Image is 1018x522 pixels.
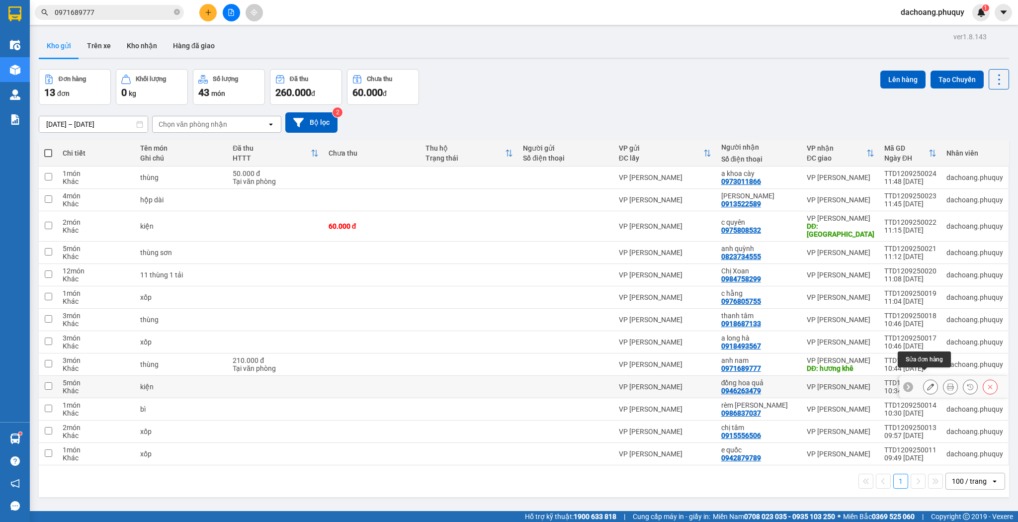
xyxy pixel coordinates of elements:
[721,312,797,320] div: thanh tâm
[165,34,223,58] button: Hàng đã giao
[619,293,711,301] div: VP [PERSON_NAME]
[619,271,711,279] div: VP [PERSON_NAME]
[63,177,130,185] div: Khác
[946,196,1003,204] div: dachoang.phuquy
[619,338,711,346] div: VP [PERSON_NAME]
[619,405,711,413] div: VP [PERSON_NAME]
[425,144,505,152] div: Thu hộ
[425,154,505,162] div: Trạng thái
[140,293,223,301] div: xốp
[10,89,20,100] img: warehouse-icon
[10,479,20,488] span: notification
[174,8,180,17] span: close-circle
[525,511,616,522] span: Hỗ trợ kỹ thuật:
[57,89,70,97] span: đơn
[633,511,710,522] span: Cung cấp máy in - giấy in:
[574,513,616,521] strong: 1900 633 818
[721,454,761,462] div: 0942879789
[884,275,936,283] div: 11:08 [DATE]
[39,34,79,58] button: Kho gửi
[213,76,238,83] div: Số lượng
[721,356,797,364] div: anh nam
[946,338,1003,346] div: dachoang.phuquy
[721,334,797,342] div: a long hà
[721,177,761,185] div: 0973011866
[619,383,711,391] div: VP [PERSON_NAME]
[63,387,130,395] div: Khác
[884,192,936,200] div: TTD1209250023
[251,9,257,16] span: aim
[946,271,1003,279] div: dachoang.phuquy
[140,450,223,458] div: xốp
[19,432,22,435] sup: 1
[807,154,866,162] div: ĐC giao
[721,446,797,454] div: e quốc
[211,89,225,97] span: món
[285,112,338,133] button: Bộ lọc
[59,76,86,83] div: Đơn hàng
[982,4,989,11] sup: 1
[807,293,874,301] div: VP [PERSON_NAME]
[977,8,986,17] img: icon-new-feature
[807,249,874,257] div: VP [PERSON_NAME]
[946,149,1003,157] div: Nhân viên
[523,154,608,162] div: Số điện thoại
[946,428,1003,435] div: dachoang.phuquy
[884,144,929,152] div: Mã GD
[233,364,318,372] div: Tại văn phòng
[79,34,119,58] button: Trên xe
[205,9,212,16] span: plus
[802,140,879,167] th: Toggle SortBy
[946,293,1003,301] div: dachoang.phuquy
[63,218,130,226] div: 2 món
[721,424,797,432] div: chị tâm
[884,334,936,342] div: TTD1209250017
[721,245,797,253] div: anh quỳnh
[807,383,874,391] div: VP [PERSON_NAME]
[10,114,20,125] img: solution-icon
[721,409,761,417] div: 0986837037
[879,140,941,167] th: Toggle SortBy
[807,214,874,222] div: VP [PERSON_NAME]
[39,116,148,132] input: Select a date range.
[233,177,318,185] div: Tại văn phòng
[233,170,318,177] div: 50.000 đ
[884,289,936,297] div: TTD1209250019
[721,342,761,350] div: 0918493567
[807,428,874,435] div: VP [PERSON_NAME]
[233,144,310,152] div: Đã thu
[884,446,936,454] div: TTD1209250011
[619,249,711,257] div: VP [PERSON_NAME]
[721,155,797,163] div: Số điện thoại
[619,222,711,230] div: VP [PERSON_NAME]
[10,501,20,511] span: message
[63,432,130,439] div: Khác
[347,69,419,105] button: Chưa thu60.000đ
[807,364,874,372] div: DĐ: hương khê
[129,89,136,97] span: kg
[884,267,936,275] div: TTD1209250020
[63,170,130,177] div: 1 món
[946,249,1003,257] div: dachoang.phuquy
[199,4,217,21] button: plus
[721,218,797,226] div: c quyên
[884,342,936,350] div: 10:46 [DATE]
[721,200,761,208] div: 0913522589
[333,107,342,117] sup: 2
[721,253,761,261] div: 0823734555
[267,120,275,128] svg: open
[619,450,711,458] div: VP [PERSON_NAME]
[140,249,223,257] div: thùng sơn
[923,379,938,394] div: Sửa đơn hàng
[63,409,130,417] div: Khác
[63,342,130,350] div: Khác
[63,312,130,320] div: 3 món
[311,89,315,97] span: đ
[63,200,130,208] div: Khác
[233,154,310,162] div: HTTT
[884,454,936,462] div: 09:49 [DATE]
[946,360,1003,368] div: dachoang.phuquy
[893,474,908,489] button: 1
[721,432,761,439] div: 0915556506
[352,87,383,98] span: 60.000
